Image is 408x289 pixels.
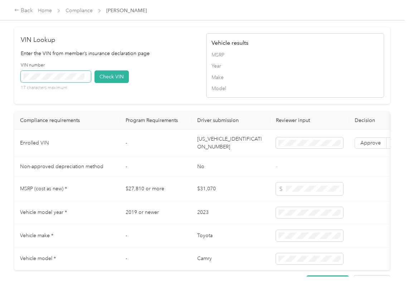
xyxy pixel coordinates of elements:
td: 2019 or newer [120,201,191,225]
td: - [120,224,191,248]
div: Back [14,6,33,15]
td: Vehicle make * [14,224,120,248]
td: Vehicle model * [14,248,120,271]
td: Enrolled VIN [14,129,120,157]
span: - [276,163,277,170]
td: Camry [191,248,270,271]
th: Reviewer input [270,112,349,129]
iframe: Everlance-gr Chat Button Frame [368,249,408,289]
a: Compliance [65,8,93,14]
span: Approve [360,140,381,146]
span: Make [212,74,379,81]
a: Home [38,8,52,14]
span: Vehicle model year * [20,209,67,215]
td: No [191,157,270,177]
th: Driver submission [191,112,270,129]
th: Compliance requirements [14,112,120,129]
label: VIN number [21,62,91,69]
span: Year [212,62,379,70]
td: $27,810 or more [120,177,191,201]
span: MSRP [212,51,379,59]
button: Submit review [306,275,349,288]
span: Vehicle make * [20,232,53,239]
span: [PERSON_NAME] [106,7,147,14]
td: - [120,248,191,271]
td: Non-approved depreciation method [14,157,120,177]
td: MSRP (cost as new) * [14,177,120,201]
td: 2023 [191,201,270,225]
td: Vehicle model year * [14,201,120,225]
h4: Vehicle results [212,39,379,47]
p: 17 characters maximum [21,85,91,91]
td: [US_VEHICLE_IDENTIFICATION_NUMBER] [191,129,270,157]
td: - [120,129,191,157]
button: Check VIN [94,70,129,83]
span: Model [212,85,379,92]
td: $31,070 [191,177,270,201]
span: Enrolled VIN [20,140,49,146]
td: - [120,157,191,177]
h2: VIN Lookup [21,35,199,45]
td: Toyota [191,224,270,248]
span: MSRP (cost as new) * [20,186,67,192]
span: Non-approved depreciation method [20,163,103,170]
p: Enter the VIN from member’s insurance declaration page [21,50,199,57]
th: Program Requirements [120,112,191,129]
span: Vehicle model * [20,255,56,261]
